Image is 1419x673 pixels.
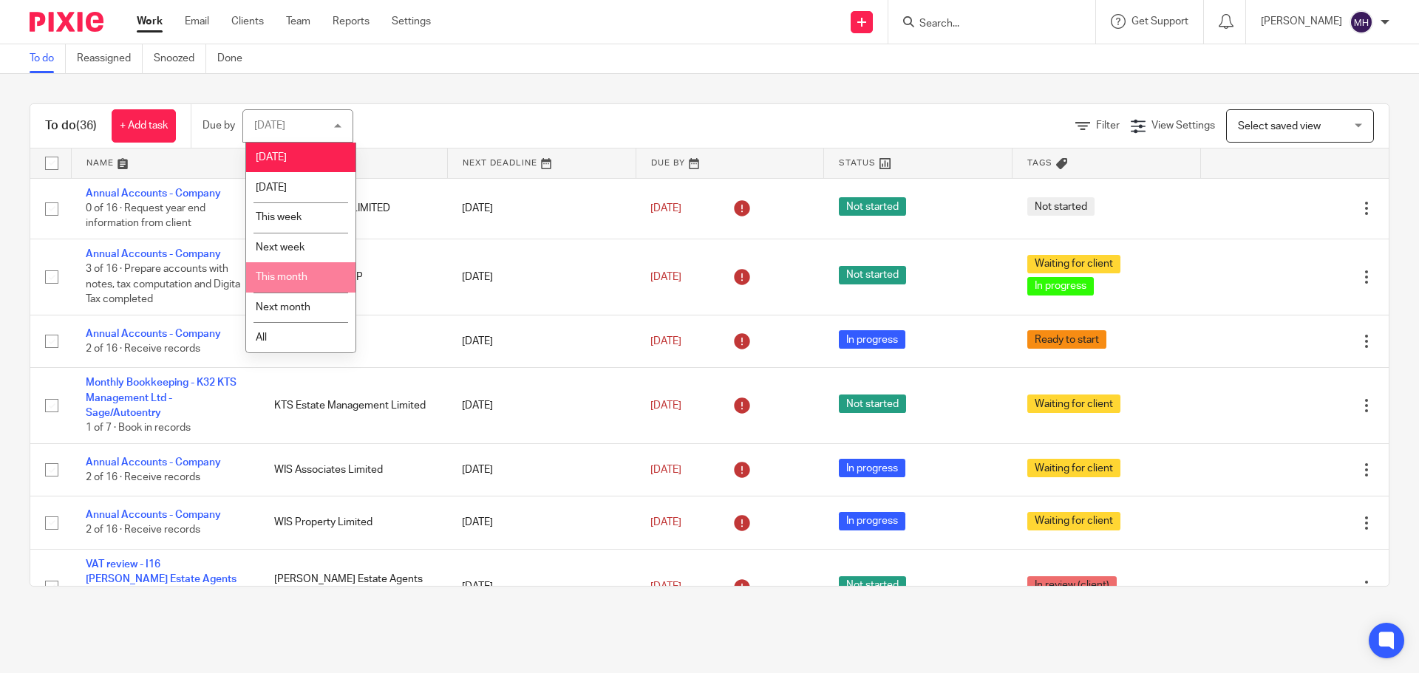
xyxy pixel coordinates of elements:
td: WIS Property Limited [259,496,448,549]
a: Snoozed [154,44,206,73]
td: WIS Associates Limited [259,443,448,496]
span: 1 of 7 · Book in records [86,423,191,434]
td: [DATE] [447,549,636,625]
span: [DATE] [650,581,681,592]
span: [DATE] [650,336,681,346]
span: 0 of 16 · Request year end information from client [86,203,205,229]
td: [DATE] [447,496,636,549]
span: [DATE] [650,203,681,213]
span: 2 of 16 · Receive records [86,472,200,482]
a: Clients [231,14,264,29]
span: Get Support [1132,16,1188,27]
span: View Settings [1151,120,1215,131]
span: Not started [839,576,906,595]
span: All [256,332,267,343]
span: Next week [256,242,304,253]
span: (36) [76,120,97,131]
td: [DATE] [447,315,636,368]
a: VAT review - I16 [PERSON_NAME] Estate Agents Ltd - sage [86,559,236,600]
td: [PERSON_NAME] Estate Agents Limited [259,549,448,625]
span: Not started [1027,197,1095,216]
td: [DATE] [447,239,636,315]
span: This month [256,272,307,282]
div: [DATE] [254,120,285,131]
span: In progress [839,330,905,349]
td: KTS Estate Management Limited [259,368,448,444]
a: Email [185,14,209,29]
span: Filter [1096,120,1120,131]
input: Search [918,18,1051,31]
td: [DATE] [447,443,636,496]
a: Done [217,44,253,73]
span: Not started [839,394,906,413]
span: [DATE] [256,152,287,163]
span: Waiting for client [1027,394,1120,413]
span: Tags [1027,159,1052,167]
span: 2 of 16 · Receive records [86,525,200,536]
a: To do [30,44,66,73]
span: [DATE] [650,272,681,282]
p: Due by [203,118,235,133]
span: 2 of 16 · Receive records [86,344,200,354]
a: Reports [333,14,370,29]
a: Work [137,14,163,29]
a: Reassigned [77,44,143,73]
span: 3 of 16 · Prepare accounts with notes, tax computation and Digita Tax completed [86,264,240,305]
a: Annual Accounts - Company [86,329,221,339]
span: [DATE] [650,517,681,527]
a: Annual Accounts - Company [86,188,221,199]
span: In review (client) [1027,576,1117,595]
a: Settings [392,14,431,29]
span: In progress [1027,277,1094,295]
span: Waiting for client [1027,255,1120,273]
span: Next month [256,302,310,312]
a: Annual Accounts - Company [86,457,221,468]
a: Team [286,14,310,29]
td: [DATE] [447,178,636,239]
span: Select saved view [1238,121,1321,131]
img: svg%3E [1350,10,1373,34]
span: [DATE] [650,465,681,475]
p: [PERSON_NAME] [1261,14,1342,29]
a: Annual Accounts - Company [86,249,221,259]
span: [DATE] [650,400,681,411]
span: This week [256,212,302,222]
span: In progress [839,512,905,530]
a: + Add task [112,109,176,143]
span: Not started [839,266,906,284]
td: [DATE] [447,368,636,444]
span: Not started [839,197,906,216]
img: Pixie [30,12,103,32]
span: Ready to start [1027,330,1106,349]
span: Waiting for client [1027,459,1120,477]
span: [DATE] [256,182,287,193]
a: Monthly Bookkeeping - K32 KTS Management Ltd - Sage/Autoentry [86,378,236,418]
a: Annual Accounts - Company [86,510,221,520]
h1: To do [45,118,97,134]
span: In progress [839,459,905,477]
span: Waiting for client [1027,512,1120,530]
